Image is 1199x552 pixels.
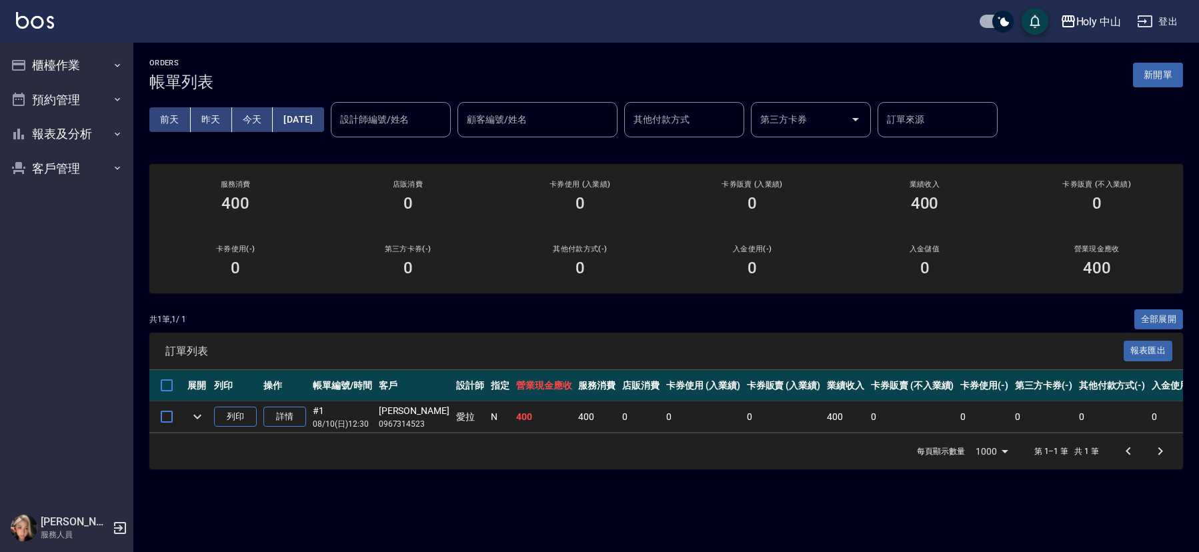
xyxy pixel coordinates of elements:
h2: 卡券使用(-) [165,245,305,253]
button: 預約管理 [5,83,128,117]
h3: 0 [575,194,585,213]
h3: 0 [748,259,757,277]
th: 業績收入 [824,370,868,401]
th: 營業現金應收 [513,370,575,401]
h3: 0 [403,259,413,277]
button: 列印 [214,407,257,427]
h3: 帳單列表 [149,73,213,91]
td: 0 [663,401,744,433]
td: 400 [824,401,868,433]
th: 設計師 [453,370,487,401]
h2: 卡券販賣 (入業績) [682,180,822,189]
h3: 0 [575,259,585,277]
p: 0967314523 [379,418,449,430]
th: 卡券販賣 (不入業績) [868,370,957,401]
th: 客戶 [375,370,453,401]
h3: 400 [221,194,249,213]
h2: ORDERS [149,59,213,67]
td: 愛拉 [453,401,487,433]
h3: 服務消費 [165,180,305,189]
td: 0 [1076,401,1149,433]
button: 全部展開 [1134,309,1184,330]
button: 櫃檯作業 [5,48,128,83]
th: 卡券使用(-) [957,370,1012,401]
td: 0 [1012,401,1076,433]
h3: 400 [911,194,939,213]
a: 詳情 [263,407,306,427]
button: [DATE] [273,107,323,132]
h3: 0 [403,194,413,213]
td: 400 [575,401,619,433]
h3: 0 [1092,194,1102,213]
button: 昨天 [191,107,232,132]
th: 服務消費 [575,370,619,401]
button: save [1022,8,1048,35]
button: Open [845,109,866,130]
h2: 營業現金應收 [1027,245,1167,253]
span: 訂單列表 [165,345,1124,358]
th: 其他付款方式(-) [1076,370,1149,401]
th: 操作 [260,370,309,401]
button: 登出 [1132,9,1183,34]
h3: 0 [231,259,240,277]
th: 展開 [184,370,211,401]
h5: [PERSON_NAME] [41,515,109,529]
p: 每頁顯示數量 [917,445,965,457]
th: 第三方卡券(-) [1012,370,1076,401]
th: 店販消費 [619,370,663,401]
td: N [487,401,513,433]
th: 卡券販賣 (入業績) [744,370,824,401]
div: [PERSON_NAME] [379,404,449,418]
h2: 卡券販賣 (不入業績) [1027,180,1167,189]
button: 新開單 [1133,63,1183,87]
th: 指定 [487,370,513,401]
td: 0 [744,401,824,433]
p: 08/10 (日) 12:30 [313,418,372,430]
button: 今天 [232,107,273,132]
h2: 入金使用(-) [682,245,822,253]
a: 報表匯出 [1124,344,1173,357]
a: 新開單 [1133,68,1183,81]
th: 卡券使用 (入業績) [663,370,744,401]
h2: 第三方卡券(-) [337,245,477,253]
td: 0 [957,401,1012,433]
h3: 0 [748,194,757,213]
div: Holy 中山 [1076,13,1122,30]
h2: 店販消費 [337,180,477,189]
button: 前天 [149,107,191,132]
th: 帳單編號/時間 [309,370,375,401]
div: 1000 [970,433,1013,469]
th: 列印 [211,370,260,401]
button: 報表及分析 [5,117,128,151]
p: 服務人員 [41,529,109,541]
h2: 卡券使用 (入業績) [510,180,650,189]
h3: 400 [1083,259,1111,277]
img: Logo [16,12,54,29]
td: 400 [513,401,575,433]
td: 0 [619,401,663,433]
p: 第 1–1 筆 共 1 筆 [1034,445,1099,457]
img: Person [11,515,37,541]
button: expand row [187,407,207,427]
p: 共 1 筆, 1 / 1 [149,313,186,325]
button: Holy 中山 [1055,8,1127,35]
button: 客戶管理 [5,151,128,186]
h2: 其他付款方式(-) [510,245,650,253]
button: 報表匯出 [1124,341,1173,361]
h2: 業績收入 [854,180,994,189]
td: 0 [868,401,957,433]
h2: 入金儲值 [854,245,994,253]
td: #1 [309,401,375,433]
h3: 0 [920,259,930,277]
